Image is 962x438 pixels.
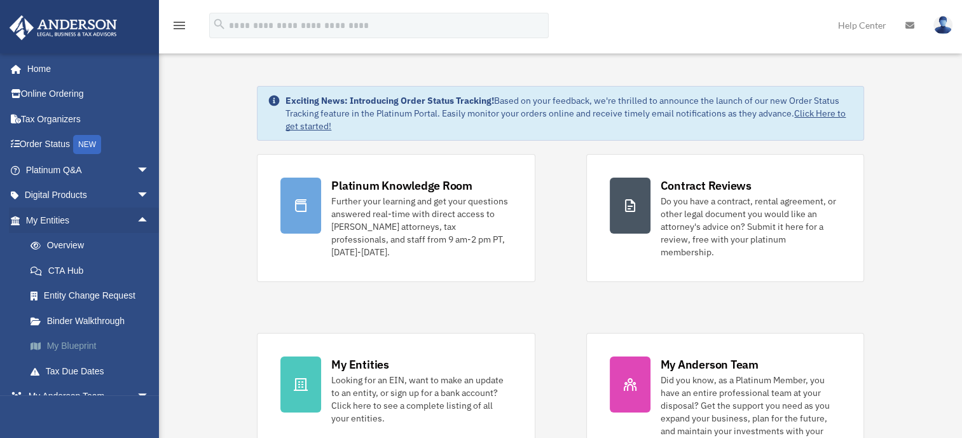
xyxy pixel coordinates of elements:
a: Home [9,56,162,81]
div: My Anderson Team [661,357,759,372]
a: Platinum Knowledge Room Further your learning and get your questions answered real-time with dire... [257,154,535,282]
a: My Anderson Teamarrow_drop_down [9,384,168,409]
a: Digital Productsarrow_drop_down [9,183,168,208]
img: Anderson Advisors Platinum Portal [6,15,121,40]
a: menu [172,22,187,33]
a: My Blueprint [18,334,168,359]
div: Based on your feedback, we're thrilled to announce the launch of our new Order Status Tracking fe... [285,94,853,132]
div: Looking for an EIN, want to make an update to an entity, or sign up for a bank account? Click her... [331,374,511,425]
img: User Pic [933,16,952,34]
span: arrow_drop_down [137,384,162,410]
strong: Exciting News: Introducing Order Status Tracking! [285,95,494,106]
a: Overview [18,233,168,258]
a: Order StatusNEW [9,132,168,158]
div: Contract Reviews [661,178,752,194]
div: NEW [73,135,101,154]
a: Click Here to get started! [285,108,846,132]
div: Further your learning and get your questions answered real-time with direct access to [PERSON_NAM... [331,195,511,258]
a: Online Ordering [9,81,168,107]
span: arrow_drop_down [137,157,162,183]
a: Platinum Q&Aarrow_drop_down [9,157,168,183]
div: Do you have a contract, rental agreement, or other legal document you would like an attorney's ad... [661,195,841,258]
div: My Entities [331,357,388,372]
a: Binder Walkthrough [18,308,168,334]
div: Platinum Knowledge Room [331,178,472,194]
a: Tax Due Dates [18,358,168,384]
a: Contract Reviews Do you have a contract, rental agreement, or other legal document you would like... [586,154,864,282]
i: menu [172,18,187,33]
a: My Entitiesarrow_drop_up [9,208,168,233]
span: arrow_drop_down [137,183,162,209]
span: arrow_drop_up [137,208,162,234]
a: Tax Organizers [9,106,168,132]
a: CTA Hub [18,258,168,283]
a: Entity Change Request [18,283,168,309]
i: search [212,17,226,31]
